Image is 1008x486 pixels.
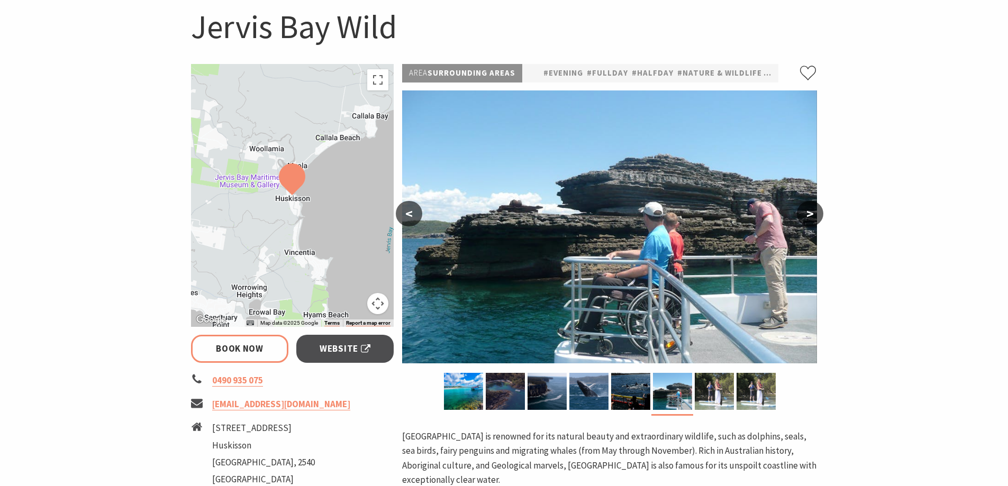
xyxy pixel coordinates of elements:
[194,313,229,327] img: Google
[212,374,263,387] a: 0490 935 075
[191,335,289,363] a: Book Now
[444,373,483,410] img: Disabled Access Vessel
[247,319,254,327] button: Keyboard shortcuts
[611,373,650,410] img: Summer Boom Netting
[296,335,394,363] a: Website
[212,455,315,470] li: [GEOGRAPHIC_DATA], 2540
[320,342,370,356] span: Website
[528,373,567,410] img: Pt Perp Lighthouse
[653,373,692,410] img: Port Venture Inclusive Vessel
[396,201,422,226] button: <
[677,67,762,80] a: #Nature & Wildlife
[569,373,609,410] img: Humpback Whale
[367,293,388,314] button: Map camera controls
[324,320,340,326] a: Terms (opens in new tab)
[632,67,674,80] a: #halfday
[737,373,776,410] img: SUP Hire
[486,373,525,410] img: Honeymoon Bay Jervis Bay
[194,313,229,327] a: Open this area in Google Maps (opens a new window)
[695,373,734,410] img: SUP Hire
[367,69,388,90] button: Toggle fullscreen view
[409,68,428,78] span: Area
[346,320,391,326] a: Report a map error
[212,398,350,410] a: [EMAIL_ADDRESS][DOMAIN_NAME]
[191,5,818,48] h1: Jervis Bay Wild
[402,90,817,363] img: Port Venture Inclusive Vessel
[212,438,315,453] li: Huskisson
[212,421,315,435] li: [STREET_ADDRESS]
[260,320,318,326] span: Map data ©2025 Google
[402,64,522,82] p: Surrounding Areas
[543,67,583,80] a: #Evening
[587,67,628,80] a: #fullday
[797,201,823,226] button: >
